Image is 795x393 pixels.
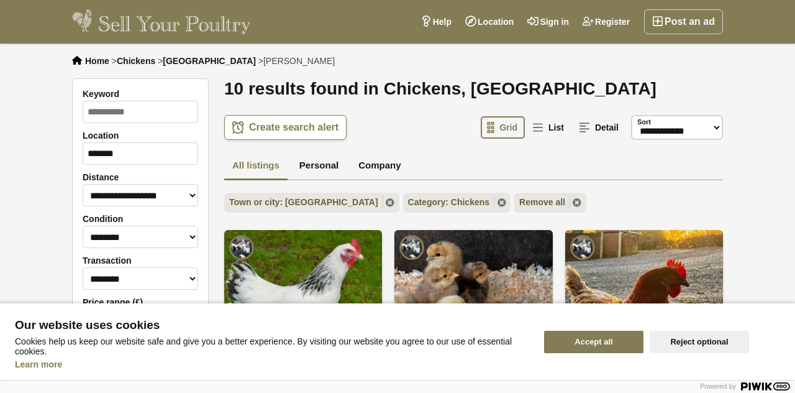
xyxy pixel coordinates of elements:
[15,359,62,369] a: Learn more
[350,152,409,181] a: Company
[403,193,511,213] a: Category: Chickens
[83,297,198,307] label: Price range (£)
[399,235,424,260] img: Pilling Poultry
[15,319,529,331] span: Our website uses cookies
[224,193,399,213] a: Town or city: [GEOGRAPHIC_DATA]
[499,123,517,132] span: Grid
[117,56,155,66] a: Chickens
[637,117,651,127] label: Sort
[258,56,335,66] li: >
[570,235,595,260] img: Pilling Poultry
[394,230,552,388] img: Pure Breeds - Chicks for Sale - From 1 Day Old - Lancashire
[291,152,347,181] a: Personal
[481,116,525,139] a: Grid
[249,121,338,134] span: Create search alert
[544,331,643,353] button: Accept all
[263,56,335,66] span: [PERSON_NAME]
[83,214,198,224] label: Condition
[565,230,723,388] img: Nova Browns - Point of Lays - Lancashire
[700,382,736,390] span: Powered by
[83,131,198,141] label: Location
[158,56,256,66] li: >
[573,116,626,139] a: Detail
[576,9,637,34] a: Register
[83,172,198,182] label: Distance
[112,56,155,66] li: >
[224,152,288,181] a: All listings
[650,331,749,353] button: Reject optional
[85,56,109,66] a: Home
[514,193,586,213] a: Remove all
[72,9,250,34] img: Sell Your Poultry
[548,123,564,132] span: List
[163,56,256,66] a: [GEOGRAPHIC_DATA]
[224,230,382,388] img: Light Sussex - Point of Lays - Lancashire
[83,256,198,266] label: Transaction
[414,9,458,34] a: Help
[644,9,723,34] a: Post an ad
[83,89,198,99] label: Keyword
[224,115,347,140] a: Create search alert
[526,116,571,139] a: List
[15,336,529,356] p: Cookies help us keep our website safe and give you a better experience. By visiting our website y...
[595,123,619,132] span: Detail
[224,78,723,99] h1: 10 results found in Chickens, [GEOGRAPHIC_DATA]
[229,235,254,260] img: Pilling Poultry
[458,9,520,34] a: Location
[520,9,576,34] a: Sign in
